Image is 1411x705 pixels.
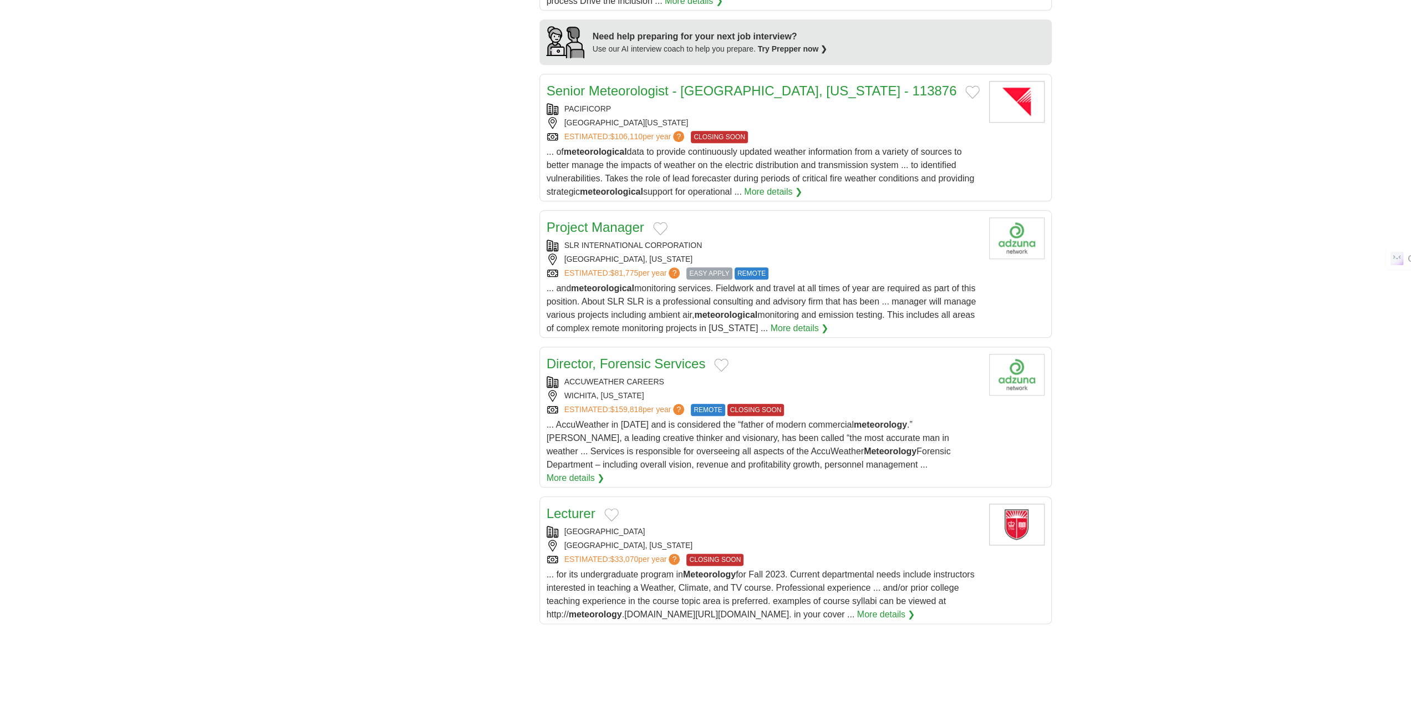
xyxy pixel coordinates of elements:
span: $106,110 [610,132,642,141]
span: REMOTE [735,267,768,280]
button: Add to favorite jobs [653,222,668,235]
span: ? [673,131,684,142]
div: Need help preparing for your next job interview? [593,30,828,43]
div: [GEOGRAPHIC_DATA], [US_STATE] [547,253,980,265]
a: ESTIMATED:$106,110per year? [564,131,687,143]
strong: meteorological [571,283,634,293]
strong: Meteorology [864,447,916,456]
a: ESTIMATED:$159,818per year? [564,404,687,416]
a: Try Prepper now ❯ [758,44,828,53]
a: More details ❯ [547,471,605,485]
span: ? [669,267,680,278]
a: Project Manager [547,220,644,235]
a: PACIFICORP [564,104,612,113]
strong: meteorological [694,310,757,319]
strong: meteorological [564,147,627,156]
span: CLOSING SOON [691,131,748,143]
img: Company logo [989,354,1045,395]
a: [GEOGRAPHIC_DATA] [564,527,645,536]
div: ACCUWEATHER CAREERS [547,376,980,388]
span: CLOSING SOON [727,404,785,416]
span: ... of data to provide continuously updated weather information from a variety of sources to bett... [547,147,975,196]
a: More details ❯ [857,608,915,621]
div: SLR INTERNATIONAL CORPORATION [547,240,980,251]
strong: meteorology [854,420,907,429]
img: Rutgers University logo [989,504,1045,545]
a: Director, Forensic Services [547,356,706,371]
a: Senior Meteorologist - [GEOGRAPHIC_DATA], [US_STATE] - 113876 [547,83,957,98]
span: ... for its undergraduate program in for Fall 2023. Current departmental needs include instructor... [547,570,975,619]
span: $159,818 [610,405,642,414]
span: ... and monitoring services. Fieldwork and travel at all times of year are required as part of th... [547,283,976,333]
div: Use our AI interview coach to help you prepare. [593,43,828,55]
span: REMOTE [691,404,725,416]
strong: meteorology [569,610,622,619]
span: ? [673,404,684,415]
strong: Meteorology [683,570,736,579]
span: $33,070 [610,555,638,564]
span: ? [669,554,680,565]
a: ESTIMATED:$81,775per year? [564,267,682,280]
button: Add to favorite jobs [714,358,729,372]
span: EASY APPLY [686,267,732,280]
button: Add to favorite jobs [604,508,619,521]
strong: meteorological [580,187,643,196]
div: WICHITA, [US_STATE] [547,390,980,402]
span: $81,775 [610,268,638,277]
a: More details ❯ [771,322,829,335]
div: [GEOGRAPHIC_DATA][US_STATE] [547,117,980,129]
span: CLOSING SOON [686,554,743,566]
a: ESTIMATED:$33,070per year? [564,554,682,566]
div: [GEOGRAPHIC_DATA], [US_STATE] [547,540,980,551]
span: ... AccuWeather in [DATE] and is considered the “father of modern commercial .” [PERSON_NAME], a ... [547,420,951,469]
a: More details ❯ [744,185,802,199]
a: Lecturer [547,506,595,521]
img: Company logo [989,217,1045,259]
button: Add to favorite jobs [965,85,980,99]
img: PacifiCorp logo [989,81,1045,123]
